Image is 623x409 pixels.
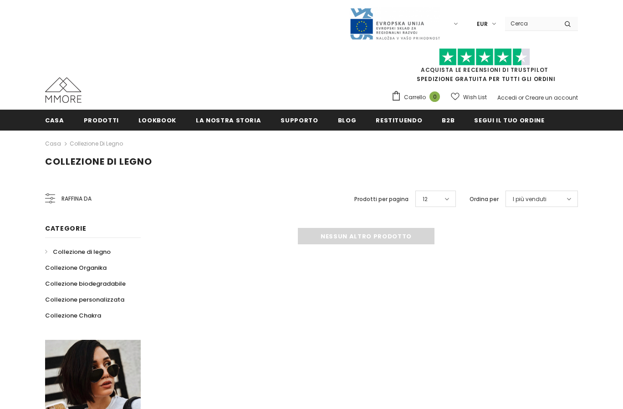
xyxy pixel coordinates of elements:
[45,110,64,130] a: Casa
[45,308,101,323] a: Collezione Chakra
[463,93,487,102] span: Wish List
[391,91,444,104] a: Carrello 0
[45,77,82,103] img: Casi MMORE
[421,66,548,74] a: Acquista le recensioni di TrustPilot
[45,244,111,260] a: Collezione di legno
[376,110,422,130] a: Restituendo
[442,116,454,125] span: B2B
[404,93,426,102] span: Carrello
[84,110,119,130] a: Prodotti
[525,94,578,101] a: Creare un account
[196,116,261,125] span: La nostra storia
[84,116,119,125] span: Prodotti
[429,91,440,102] span: 0
[497,94,517,101] a: Accedi
[338,110,357,130] a: Blog
[474,110,544,130] a: Segui il tuo ordine
[70,140,123,147] a: Collezione di legno
[45,224,86,233] span: Categorie
[338,116,357,125] span: Blog
[505,17,557,30] input: Search Site
[354,195,409,204] label: Prodotti per pagina
[477,20,488,29] span: EUR
[45,276,126,292] a: Collezione biodegradabile
[349,7,440,40] img: Javni Razpis
[45,295,124,304] span: Collezione personalizzata
[451,89,487,105] a: Wish List
[439,48,530,66] img: Fidati di Pilot Stars
[45,292,124,308] a: Collezione personalizzata
[138,116,176,125] span: Lookbook
[138,110,176,130] a: Lookbook
[45,260,107,276] a: Collezione Organika
[45,279,126,288] span: Collezione biodegradabile
[53,247,111,256] span: Collezione di legno
[470,195,499,204] label: Ordina per
[474,116,544,125] span: Segui il tuo ordine
[423,195,428,204] span: 12
[196,110,261,130] a: La nostra storia
[376,116,422,125] span: Restituendo
[518,94,524,101] span: or
[45,116,64,125] span: Casa
[513,195,546,204] span: I più venduti
[349,20,440,27] a: Javni Razpis
[61,194,92,204] span: Raffina da
[281,116,318,125] span: supporto
[391,52,578,83] span: SPEDIZIONE GRATUITA PER TUTTI GLI ORDINI
[442,110,454,130] a: B2B
[45,311,101,320] span: Collezione Chakra
[281,110,318,130] a: supporto
[45,138,61,149] a: Casa
[45,263,107,272] span: Collezione Organika
[45,155,152,168] span: Collezione di legno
